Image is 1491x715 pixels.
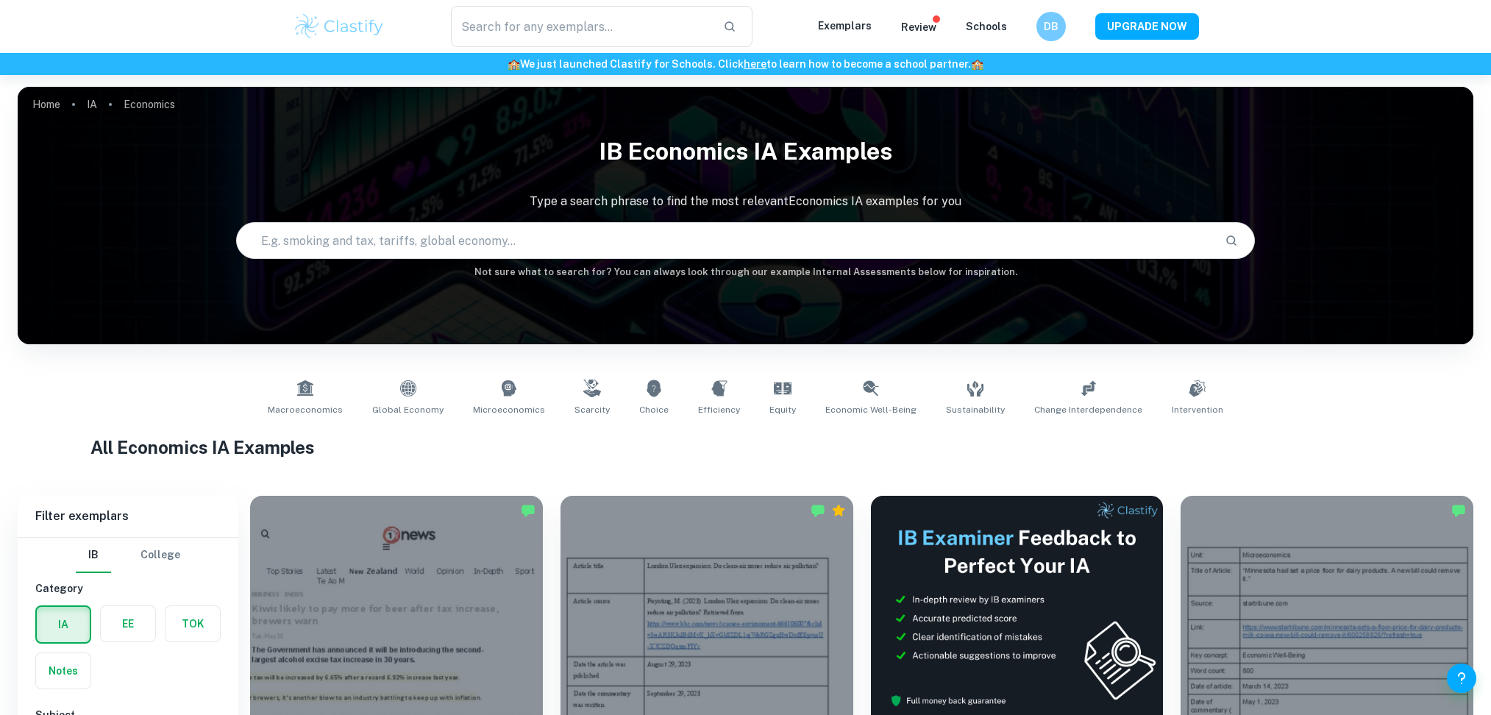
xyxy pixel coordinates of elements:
[76,538,180,573] div: Filter type choice
[372,403,444,416] span: Global Economy
[818,18,872,34] p: Exemplars
[1219,228,1244,253] button: Search
[87,94,97,115] a: IA
[451,6,712,47] input: Search for any exemplars...
[871,496,1164,715] img: Thumbnail
[140,538,180,573] button: College
[18,128,1473,175] h1: IB Economics IA examples
[37,607,90,642] button: IA
[35,580,221,597] h6: Category
[946,403,1005,416] span: Sustainability
[744,58,766,70] a: here
[18,265,1473,280] h6: Not sure what to search for? You can always look through our example Internal Assessments below f...
[32,94,60,115] a: Home
[574,403,610,416] span: Scarcity
[1172,403,1223,416] span: Intervention
[18,496,238,537] h6: Filter exemplars
[268,403,343,416] span: Macroeconomics
[698,403,740,416] span: Efficiency
[76,538,111,573] button: IB
[831,503,846,518] div: Premium
[1042,18,1059,35] h6: DB
[36,653,90,689] button: Notes
[18,193,1473,210] p: Type a search phrase to find the most relevant Economics IA examples for you
[639,403,669,416] span: Choice
[971,58,983,70] span: 🏫
[166,606,220,641] button: TOK
[473,403,545,416] span: Microeconomics
[124,96,175,113] p: Economics
[508,58,520,70] span: 🏫
[101,606,155,641] button: EE
[1451,503,1466,518] img: Marked
[811,503,825,518] img: Marked
[825,403,917,416] span: Economic Well-Being
[1095,13,1199,40] button: UPGRADE NOW
[293,12,386,41] img: Clastify logo
[90,434,1401,460] h1: All Economics IA Examples
[1447,664,1476,693] button: Help and Feedback
[237,220,1213,261] input: E.g. smoking and tax, tariffs, global economy...
[769,403,796,416] span: Equity
[966,21,1007,32] a: Schools
[1036,12,1066,41] button: DB
[3,56,1488,72] h6: We just launched Clastify for Schools. Click to learn how to become a school partner.
[901,19,936,35] p: Review
[521,503,535,518] img: Marked
[1034,403,1142,416] span: Change Interdependence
